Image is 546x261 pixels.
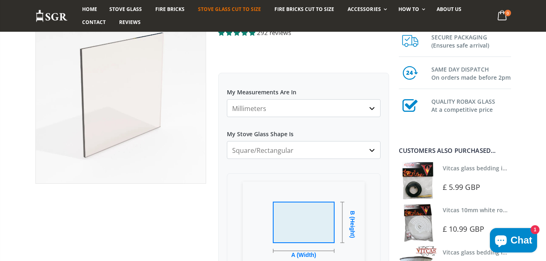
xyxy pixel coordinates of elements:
span: About us [437,6,461,13]
img: Vitcas white rope, glue and gloves kit 10mm [399,204,437,241]
a: 0 [494,8,511,24]
span: Fire Bricks Cut To Size [274,6,334,13]
h3: QUALITY ROBAX GLASS At a competitive price [431,96,511,114]
label: My Stove Glass Shape Is [227,123,381,138]
a: Fire Bricks [149,3,191,16]
a: Accessories [342,3,391,16]
img: Stove Glass Replacement [35,9,68,23]
span: £ 5.99 GBP [443,182,480,192]
h3: SECURE PACKAGING (Ensures safe arrival) [431,32,511,50]
span: Reviews [119,19,141,26]
span: Stove Glass [109,6,142,13]
span: Contact [82,19,106,26]
span: Accessories [348,6,381,13]
span: Home [82,6,97,13]
a: How To [392,3,429,16]
a: Stove Glass Cut To Size [192,3,267,16]
img: Vitcas stove glass bedding in tape [399,162,437,200]
span: How To [398,6,419,13]
a: Contact [76,16,112,29]
span: Fire Bricks [155,6,185,13]
span: 4.94 stars [218,28,257,37]
inbox-online-store-chat: Shopify online store chat [487,228,539,254]
a: Fire Bricks Cut To Size [268,3,340,16]
img: stove_glass_made_to_measure_800x_crop_center.webp [36,13,206,183]
span: £ 10.99 GBP [443,224,484,234]
a: Reviews [113,16,147,29]
a: Stove Glass [103,3,148,16]
span: 292 reviews [257,28,291,37]
a: About us [431,3,468,16]
label: My Measurements Are In [227,81,381,96]
span: 0 [505,10,511,16]
span: Stove Glass Cut To Size [198,6,261,13]
div: Customers also purchased... [399,148,511,154]
h3: SAME DAY DISPATCH On orders made before 2pm [431,64,511,82]
a: Home [76,3,103,16]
